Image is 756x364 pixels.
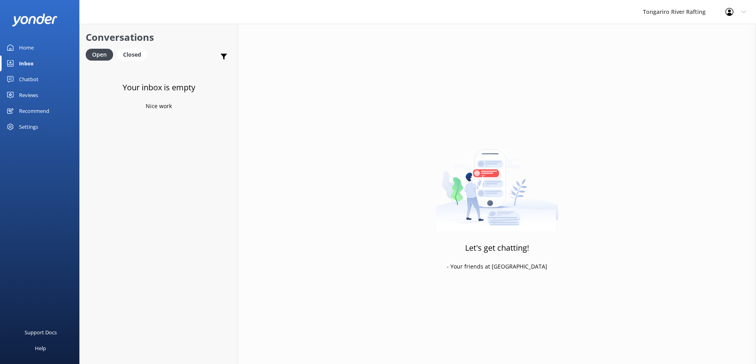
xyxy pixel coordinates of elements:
[19,71,38,87] div: Chatbot
[436,133,558,232] img: artwork of a man stealing a conversation from at giant smartphone
[117,49,147,61] div: Closed
[35,340,46,356] div: Help
[19,55,34,71] div: Inbox
[12,13,58,27] img: yonder-white-logo.png
[86,30,232,45] h2: Conversations
[86,49,113,61] div: Open
[447,262,547,271] p: - Your friends at [GEOGRAPHIC_DATA]
[146,102,172,111] p: Nice work
[19,103,49,119] div: Recommend
[86,50,117,59] a: Open
[117,50,151,59] a: Closed
[25,324,57,340] div: Support Docs
[123,81,195,94] h3: Your inbox is empty
[465,242,529,254] h3: Let's get chatting!
[19,40,34,55] div: Home
[19,119,38,135] div: Settings
[19,87,38,103] div: Reviews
